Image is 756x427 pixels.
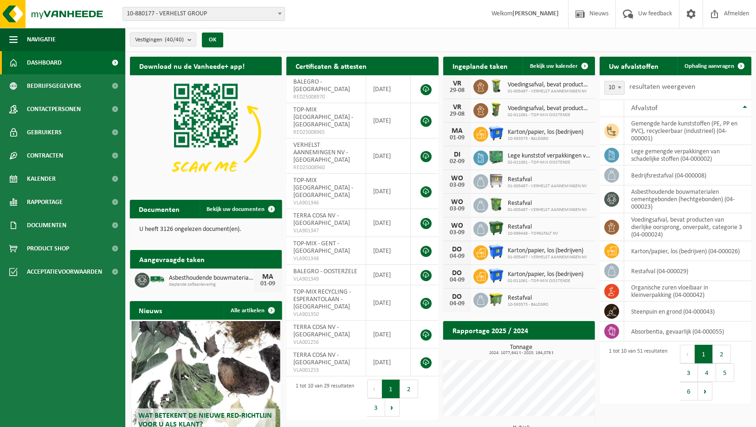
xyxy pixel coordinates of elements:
[169,274,254,282] span: Asbesthoudende bouwmaterialen cementgebonden (hechtgebonden)
[508,302,549,308] span: 10-593573 - BALEGRO
[366,103,411,138] td: [DATE]
[139,226,272,233] p: U heeft 3126 ongelezen document(en).
[382,380,400,398] button: 1
[508,255,587,260] span: 01-005497 - VERHELST AANNEMINGEN NV
[488,173,504,189] img: WB-1100-GAL-GY-02
[488,291,504,307] img: WB-1100-HPE-GN-50
[448,246,466,253] div: DO
[207,206,265,212] span: Bekijk uw documenten
[508,105,590,112] span: Voedingsafval, bevat producten van dierlijke oorsprong, onverpakt, categorie 3
[448,253,466,260] div: 04-09
[293,177,353,199] span: TOP-MIX [GEOGRAPHIC_DATA] - [GEOGRAPHIC_DATA]
[366,75,411,103] td: [DATE]
[448,151,466,158] div: DI
[508,89,590,94] span: 01-005497 - VERHELST AANNEMINGEN NV
[223,301,281,320] a: Alle artikelen
[199,200,281,218] a: Bekijk uw documenten
[27,260,102,283] span: Acceptatievoorwaarden
[604,344,667,401] div: 1 tot 10 van 51 resultaten
[488,268,504,283] img: WB-1100-HPE-BE-01
[448,198,466,206] div: WO
[624,185,751,213] td: asbesthoudende bouwmaterialen cementgebonden (hechtgebonden) (04-000023)
[27,214,66,237] span: Documenten
[293,93,359,101] span: RED25008970
[293,227,359,235] span: VLA901347
[508,271,583,278] span: Karton/papier, los (bedrijven)
[258,273,277,281] div: MA
[385,398,400,417] button: Next
[123,7,285,21] span: 10-880177 - VERHELST GROUP
[27,28,56,51] span: Navigatie
[130,33,196,46] button: Vestigingen(40/40)
[680,382,698,401] button: 6
[169,282,254,287] span: Geplande zelfaanlevering
[680,363,698,382] button: 3
[624,281,751,302] td: organische zuren vloeibaar in kleinverpakking (04-000042)
[400,380,418,398] button: 2
[624,213,751,241] td: voedingsafval, bevat producten van dierlijke oorsprong, onverpakt, categorie 3 (04-000024)
[488,78,504,94] img: WB-0140-HPE-GN-50
[293,129,359,136] span: RED25008965
[508,112,590,118] span: 02-011061 - TOP-MIX OOSTENDE
[508,231,558,236] span: 10-099448 - TOPASFALT NV
[443,321,537,339] h2: Rapportage 2025 / 2024
[293,79,350,93] span: BALEGRO - [GEOGRAPHIC_DATA]
[135,33,184,47] span: Vestigingen
[366,138,411,174] td: [DATE]
[165,37,184,43] count: (40/40)
[366,209,411,237] td: [DATE]
[624,322,751,342] td: absorbentia, gevaarlijk (04-000055)
[448,87,466,94] div: 29-08
[508,207,587,213] span: 01-005497 - VERHELST AANNEMINGEN NV
[130,200,189,218] h2: Documenten
[508,160,590,165] span: 02-011061 - TOP-MIX OOSTENDE
[293,164,359,171] span: RED25008960
[448,135,466,141] div: 01-09
[488,125,504,141] img: WB-1100-HPE-BE-01
[523,57,594,75] a: Bekijk uw kalender
[366,265,411,285] td: [DATE]
[716,363,734,382] button: 5
[448,104,466,111] div: VR
[448,277,466,283] div: 04-09
[448,158,466,165] div: 02-09
[258,281,277,287] div: 01-09
[130,301,172,319] h2: Nieuws
[293,324,350,338] span: TERRA COSA NV - [GEOGRAPHIC_DATA]
[698,363,716,382] button: 4
[27,144,63,167] span: Contracten
[508,278,583,284] span: 02-011061 - TOP-MIX OOSTENDE
[130,57,254,75] h2: Download nu de Vanheede+ app!
[293,240,350,255] span: TOP-MIX - GENT - [GEOGRAPHIC_DATA]
[713,345,731,363] button: 2
[27,237,69,260] span: Product Shop
[286,57,376,75] h2: Certificaten & attesten
[508,136,583,142] span: 10-593573 - BALEGRO
[123,7,284,20] span: 10-880177 - VERHELST GROUP
[27,98,81,121] span: Contactpersonen
[367,380,382,398] button: Previous
[508,295,549,302] span: Restafval
[448,230,466,236] div: 03-09
[443,57,517,75] h2: Ingeplande taken
[508,200,587,207] span: Restafval
[27,74,81,98] span: Bedrijfsgegevens
[27,121,62,144] span: Gebruikers
[448,344,595,355] h3: Tonnage
[293,367,359,374] span: VLA001253
[293,339,359,346] span: VLA001256
[448,111,466,118] div: 29-08
[293,255,359,263] span: VLA901348
[27,191,63,214] span: Rapportage
[698,382,712,401] button: Next
[508,152,590,160] span: Lege kunststof verpakkingen van olie
[448,269,466,277] div: DO
[508,247,587,255] span: Karton/papier, los (bedrijven)
[448,80,466,87] div: VR
[530,63,578,69] span: Bekijk uw kalender
[27,51,62,74] span: Dashboard
[293,276,359,283] span: VLA901349
[448,301,466,307] div: 04-09
[130,75,282,189] img: Download de VHEPlus App
[366,321,411,348] td: [DATE]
